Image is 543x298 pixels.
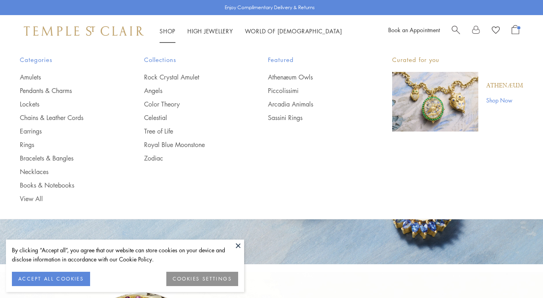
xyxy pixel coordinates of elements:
span: Featured [268,55,360,65]
a: Search [452,25,460,37]
a: Open Shopping Bag [512,25,519,37]
a: View All [20,194,112,203]
a: Bracelets & Bangles [20,154,112,163]
img: Temple St. Clair [24,26,144,36]
a: ShopShop [160,27,175,35]
a: Royal Blue Moonstone [144,140,237,149]
a: High JewelleryHigh Jewellery [187,27,233,35]
a: Lockets [20,100,112,108]
a: World of [DEMOGRAPHIC_DATA]World of [DEMOGRAPHIC_DATA] [245,27,342,35]
a: Shop Now [486,96,523,104]
a: Angels [144,86,237,95]
a: Piccolissimi [268,86,360,95]
button: COOKIES SETTINGS [166,272,238,286]
nav: Main navigation [160,26,342,36]
a: Arcadia Animals [268,100,360,108]
a: View Wishlist [492,25,500,37]
a: Tree of Life [144,127,237,135]
span: Collections [144,55,237,65]
a: Zodiac [144,154,237,163]
a: Athenæum [486,81,523,90]
a: Celestial [144,113,237,122]
a: Chains & Leather Cords [20,113,112,122]
a: Amulets [20,73,112,81]
a: Books & Notebooks [20,181,112,190]
div: By clicking “Accept all”, you agree that our website can store cookies on your device and disclos... [12,246,238,264]
p: Curated for you [392,55,523,65]
a: Sassini Rings [268,113,360,122]
button: ACCEPT ALL COOKIES [12,272,90,286]
a: Color Theory [144,100,237,108]
span: Categories [20,55,112,65]
p: Enjoy Complimentary Delivery & Returns [225,4,315,12]
a: Earrings [20,127,112,135]
a: Athenæum Owls [268,73,360,81]
a: Pendants & Charms [20,86,112,95]
a: Necklaces [20,167,112,176]
a: Book an Appointment [388,26,440,34]
iframe: Gorgias live chat messenger [503,261,535,290]
a: Rings [20,140,112,149]
a: Rock Crystal Amulet [144,73,237,81]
